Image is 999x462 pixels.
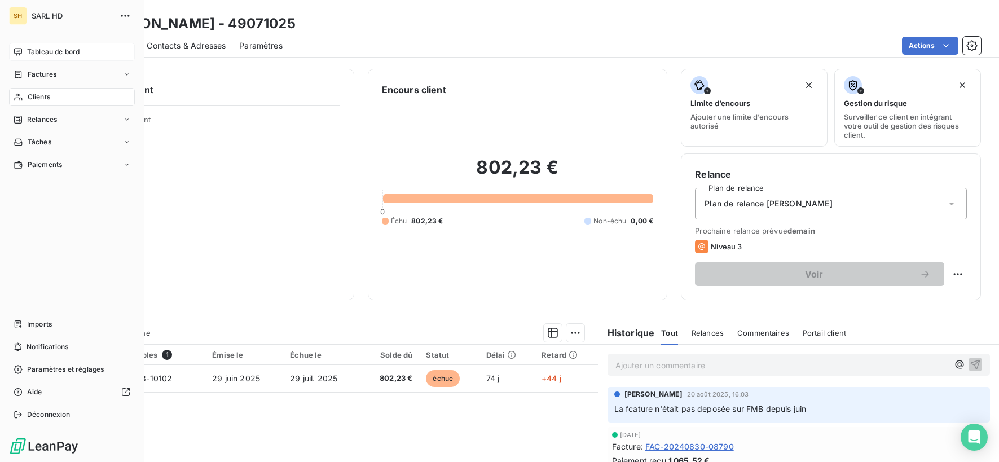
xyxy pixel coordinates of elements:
[695,168,967,181] h6: Relance
[787,226,815,235] span: demain
[620,432,641,438] span: [DATE]
[380,207,385,216] span: 0
[391,216,407,226] span: Échu
[803,328,846,337] span: Portail client
[9,437,79,455] img: Logo LeanPay
[99,14,296,34] h3: [PERSON_NAME] - 49071025
[645,441,734,452] span: FAC-20240830-08790
[290,350,354,359] div: Échue le
[690,112,818,130] span: Ajouter une limite d’encours autorisé
[426,350,472,359] div: Statut
[91,115,340,131] span: Propriétés Client
[705,198,832,209] span: Plan de relance [PERSON_NAME]
[692,328,724,337] span: Relances
[844,112,971,139] span: Surveiller ce client en intégrant votre outil de gestion des risques client.
[212,350,276,359] div: Émise le
[382,156,654,190] h2: 802,23 €
[27,115,57,125] span: Relances
[239,40,283,51] span: Paramètres
[9,383,135,401] a: Aide
[367,350,412,359] div: Solde dû
[681,69,828,147] button: Limite d’encoursAjouter une limite d’encours autorisé
[708,270,919,279] span: Voir
[542,373,561,383] span: +44 j
[624,389,683,399] span: [PERSON_NAME]
[631,216,653,226] span: 0,00 €
[661,328,678,337] span: Tout
[162,350,172,360] span: 1
[28,92,50,102] span: Clients
[598,326,655,340] h6: Historique
[9,7,27,25] div: SH
[593,216,626,226] span: Non-échu
[834,69,981,147] button: Gestion du risqueSurveiller ce client en intégrant votre outil de gestion des risques client.
[290,373,337,383] span: 29 juil. 2025
[27,410,71,420] span: Déconnexion
[486,350,529,359] div: Délai
[27,342,68,352] span: Notifications
[27,364,104,375] span: Paramètres et réglages
[147,40,226,51] span: Contacts & Adresses
[27,319,52,329] span: Imports
[737,328,789,337] span: Commentaires
[711,242,742,251] span: Niveau 3
[961,424,988,451] div: Open Intercom Messenger
[28,137,51,147] span: Tâches
[612,441,643,452] span: Facture :
[411,216,443,226] span: 802,23 €
[426,370,460,387] span: échue
[614,404,807,413] span: La fcature n'était pas deposée sur FMB depuis juin
[695,226,967,235] span: Prochaine relance prévue
[212,373,260,383] span: 29 juin 2025
[687,391,749,398] span: 20 août 2025, 16:03
[367,373,412,384] span: 802,23 €
[844,99,907,108] span: Gestion du risque
[542,350,591,359] div: Retard
[695,262,944,286] button: Voir
[68,83,340,96] h6: Informations client
[32,11,113,20] span: SARL HD
[28,160,62,170] span: Paiements
[690,99,750,108] span: Limite d’encours
[27,387,42,397] span: Aide
[382,83,446,96] h6: Encours client
[486,373,500,383] span: 74 j
[28,69,56,80] span: Factures
[902,37,958,55] button: Actions
[27,47,80,57] span: Tableau de bord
